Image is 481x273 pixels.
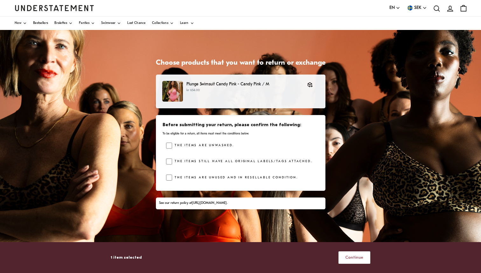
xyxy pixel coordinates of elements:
[15,22,21,25] span: New
[127,17,145,30] a: Last Chance
[172,175,298,181] label: The items are unused and in resellable condition.
[79,17,95,30] a: Panties
[101,17,121,30] a: Swimwear
[186,88,301,93] p: kr 654.00
[414,4,422,11] span: SEK
[152,17,174,30] a: Collections
[172,142,234,149] label: The items are unwashed.
[127,22,145,25] span: Last Chance
[54,17,73,30] a: Bralettes
[186,81,301,88] p: Plunge Swimsuit Candy Pink - Candy Pink / M
[180,22,189,25] span: Learn
[159,201,322,206] div: See our return policy at .
[389,4,395,11] span: EN
[407,4,427,11] button: SEK
[15,5,94,11] a: Understatement Homepage
[152,22,168,25] span: Collections
[33,17,48,30] a: Bestsellers
[192,201,227,205] a: [URL][DOMAIN_NAME]
[79,22,89,25] span: Panties
[163,132,318,136] p: To be eligible for a return, all items must meet the conditions below.
[15,17,27,30] a: New
[389,4,400,11] button: EN
[156,59,325,68] h1: Choose products that you want to return or exchange
[101,22,115,25] span: Swimwear
[162,81,183,102] img: SOPI-BOD-102-L-pink.jpg
[54,22,67,25] span: Bralettes
[180,17,194,30] a: Learn
[172,158,312,165] label: The items still have all original labels/tags attached.
[33,22,48,25] span: Bestsellers
[163,122,318,128] h3: Before submitting your return, please confirm the following:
